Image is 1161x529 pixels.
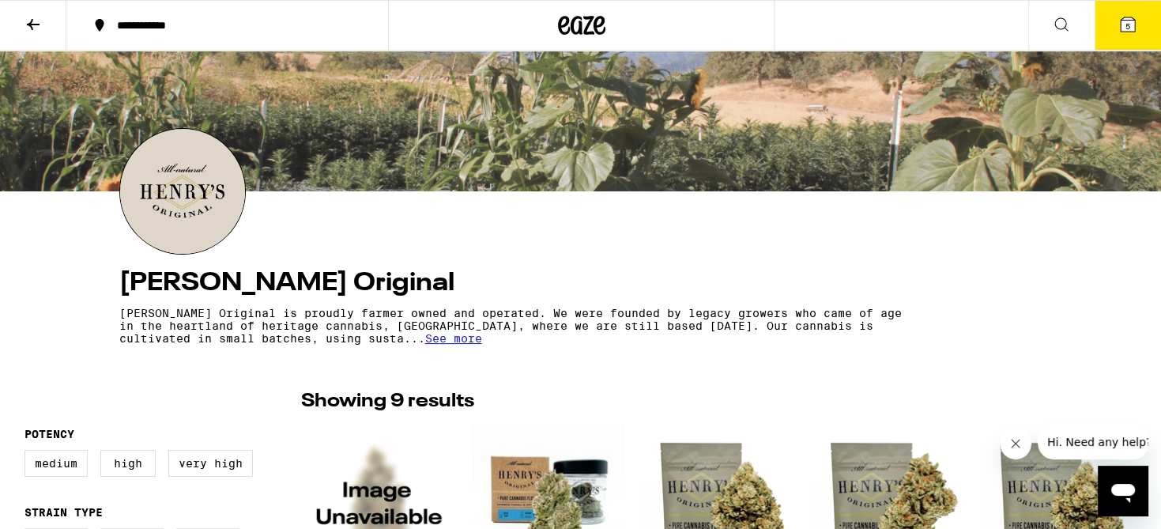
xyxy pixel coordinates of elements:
iframe: Message from company [1038,425,1148,459]
label: High [100,450,156,477]
legend: Potency [25,428,74,440]
iframe: Close message [1000,428,1031,459]
img: Henry's Original logo [120,129,245,254]
legend: Strain Type [25,506,103,519]
button: 5 [1095,1,1161,50]
span: See more [425,332,482,345]
h4: [PERSON_NAME] Original [119,270,1042,296]
p: [PERSON_NAME] Original is proudly farmer owned and operated. We were founded by legacy growers wh... [119,307,903,345]
iframe: Button to launch messaging window [1098,466,1148,516]
span: Hi. Need any help? [9,11,114,24]
p: Showing 9 results [301,388,474,415]
span: 5 [1125,21,1130,31]
label: Very High [168,450,253,477]
label: Medium [25,450,88,477]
